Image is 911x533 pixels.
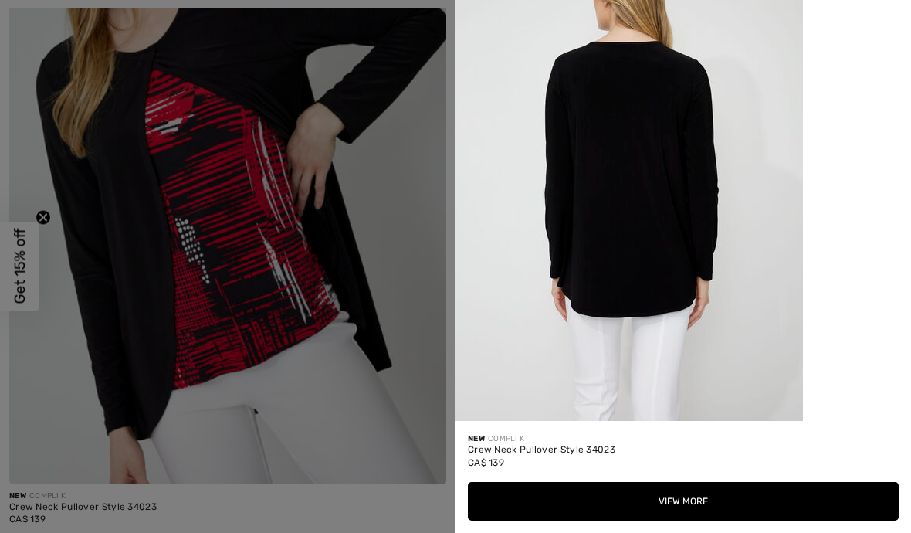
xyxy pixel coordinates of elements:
div: Crew Neck Pullover Style 34023 [468,445,899,456]
div: COMPLI K [468,433,899,445]
span: Chat [36,11,68,25]
span: CA$ 139 [468,457,504,468]
span: New [468,434,485,443]
button: View More [468,482,899,521]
